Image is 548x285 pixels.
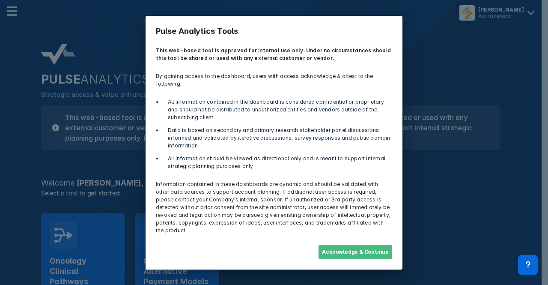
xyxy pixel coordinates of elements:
[151,42,397,67] p: This web-based tool is approved for internal use only. Under no circumstances should this tool be...
[163,98,392,121] li: All information contained in the dashboard is considered confidential or proprietary and should n...
[151,67,397,93] p: By gaining access to the dashboard, users with access acknowledge & attest to the following:
[319,245,392,259] button: Acknowledge & Continue
[151,21,397,42] h3: Pulse Analytics Tools
[151,175,397,240] p: Information contained in these dashboards are dynamic and should be validated with other data sou...
[163,155,392,170] li: All information should be viewed as directional only and is meant to support internal strategic p...
[518,255,538,275] div: Contact Support
[163,126,392,150] li: Data is based on secondary and primary research stakeholder panel discussions informed and valida...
